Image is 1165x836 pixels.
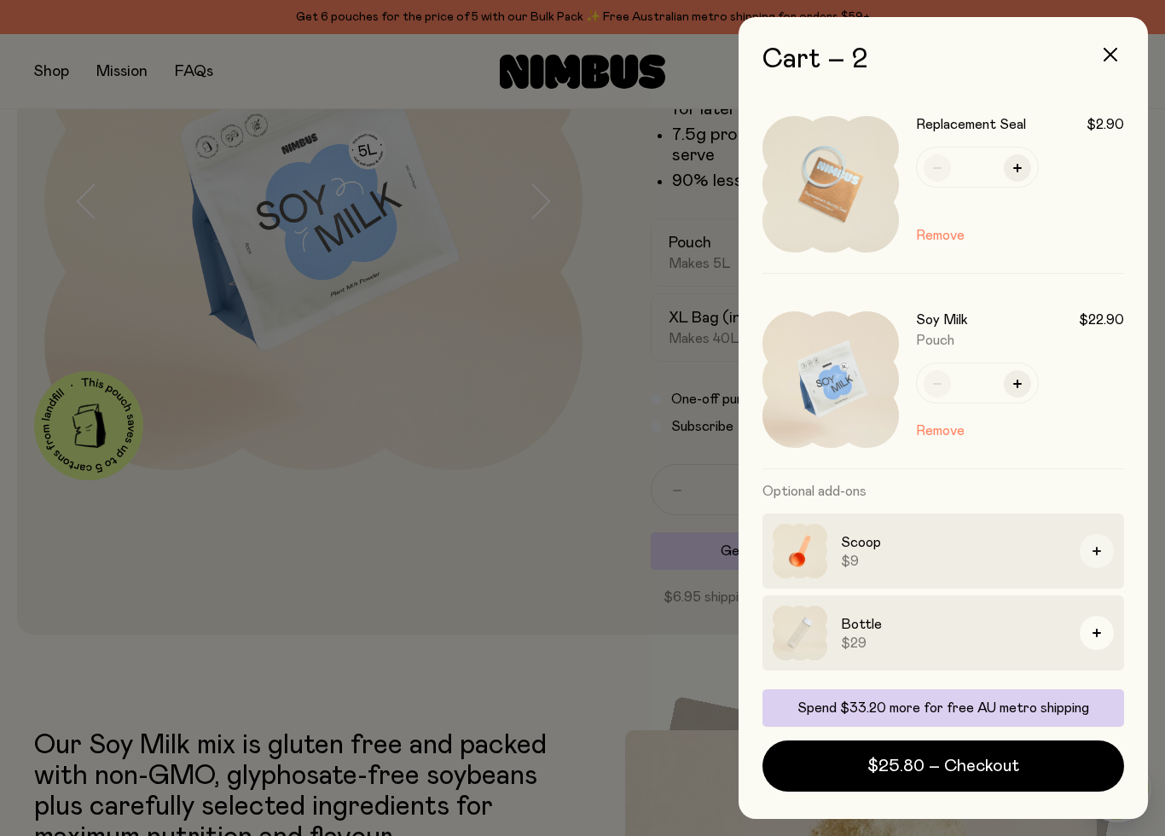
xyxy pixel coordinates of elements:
[867,754,1019,778] span: $25.80 – Checkout
[916,334,954,347] span: Pouch
[916,116,1026,133] h3: Replacement Seal
[762,44,1124,75] h2: Cart – 2
[841,553,1066,570] span: $9
[916,421,965,441] button: Remove
[773,700,1114,717] p: Spend $33.20 more for free AU metro shipping
[841,532,1066,553] h3: Scoop
[916,225,965,246] button: Remove
[762,469,1124,514] h3: Optional add-ons
[841,635,1066,652] span: $29
[1079,311,1124,328] span: $22.90
[1087,116,1124,133] span: $2.90
[762,740,1124,792] button: $25.80 – Checkout
[916,311,968,328] h3: Soy Milk
[841,614,1066,635] h3: Bottle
